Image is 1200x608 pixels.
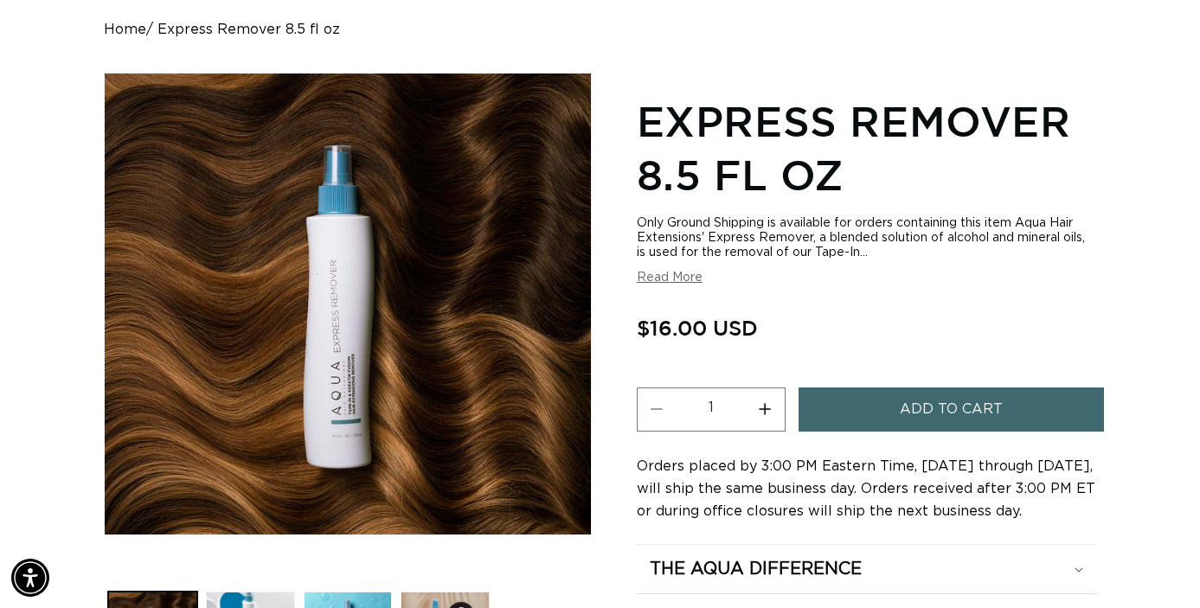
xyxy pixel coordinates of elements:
h1: Express Remover 8.5 fl oz [637,94,1096,202]
span: Orders placed by 3:00 PM Eastern Time, [DATE] through [DATE], will ship the same business day. Or... [637,459,1095,518]
h2: The Aqua Difference [650,558,862,580]
span: Express Remover 8.5 fl oz [157,22,340,38]
button: Add to cart [799,387,1104,432]
a: Home [104,22,146,38]
span: Add to cart [900,387,1003,432]
nav: breadcrumbs [104,22,1096,38]
button: Read More [637,271,703,285]
summary: The Aqua Difference [637,545,1096,593]
div: Accessibility Menu [11,559,49,597]
div: Only Ground Shipping is available for orders containing this item Aqua Hair Extensions' Express R... [637,216,1096,260]
span: $16.00 USD [637,311,758,344]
